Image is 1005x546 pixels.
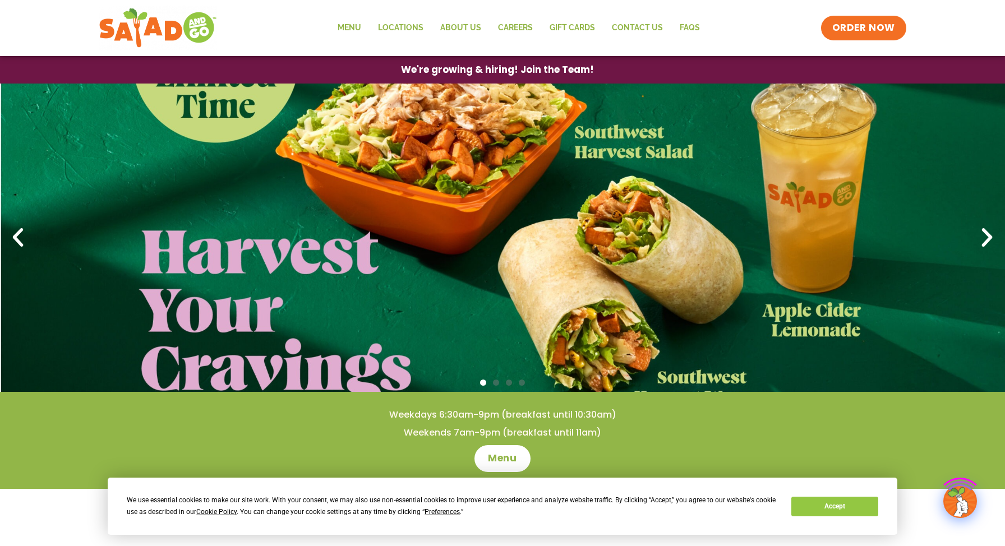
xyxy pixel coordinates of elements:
[6,225,30,250] div: Previous slide
[488,452,517,465] span: Menu
[490,15,541,41] a: Careers
[329,15,708,41] nav: Menu
[425,508,460,516] span: Preferences
[474,445,530,472] a: Menu
[519,380,525,386] span: Go to slide 4
[671,15,708,41] a: FAQs
[127,494,778,518] div: We use essential cookies to make our site work. With your consent, we may also use non-essential ...
[370,15,432,41] a: Locations
[432,15,490,41] a: About Us
[22,427,983,439] h4: Weekends 7am-9pm (breakfast until 11am)
[832,21,895,35] span: ORDER NOW
[99,6,217,50] img: new-SAG-logo-768×292
[603,15,671,41] a: Contact Us
[329,15,370,41] a: Menu
[506,380,512,386] span: Go to slide 3
[821,16,906,40] a: ORDER NOW
[22,409,983,421] h4: Weekdays 6:30am-9pm (breakfast until 10:30am)
[196,508,237,516] span: Cookie Policy
[493,380,499,386] span: Go to slide 2
[401,65,594,75] span: We're growing & hiring! Join the Team!
[541,15,603,41] a: GIFT CARDS
[975,225,999,250] div: Next slide
[791,497,878,516] button: Accept
[384,57,611,83] a: We're growing & hiring! Join the Team!
[108,478,897,535] div: Cookie Consent Prompt
[480,380,486,386] span: Go to slide 1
